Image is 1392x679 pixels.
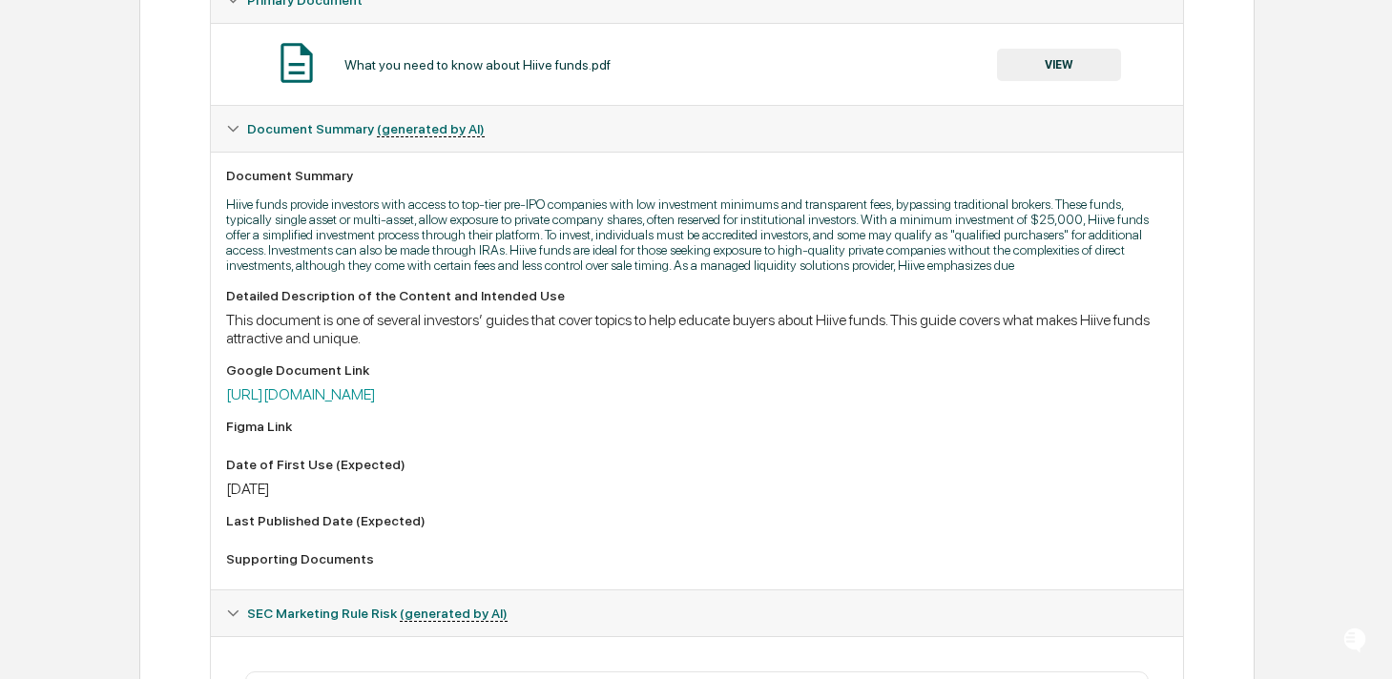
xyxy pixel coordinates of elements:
span: Document Summary [247,121,485,136]
div: Supporting Documents [226,551,1168,566]
div: What you need to know about Hiive funds.pdf [344,57,611,72]
div: SEC Marketing Rule Risk (generated by AI) [211,590,1183,636]
span: SEC Marketing Rule Risk [247,606,508,621]
div: Last Published Date (Expected) [226,513,1168,528]
img: Document Icon [273,39,321,87]
u: (generated by AI) [400,606,508,622]
a: [URL][DOMAIN_NAME] [226,385,376,403]
div: Google Document Link [226,362,1168,378]
u: (generated by AI) [377,121,485,137]
div: [DATE] [226,480,1168,498]
div: Document Summary (generated by AI) [211,106,1183,152]
div: Figma Link [226,419,1168,434]
div: This document is one of several investors’ guides that cover topics to help educate buyers about ... [226,311,1168,347]
div: Document Summary [226,168,1168,183]
a: Powered byPylon [135,322,231,338]
iframe: Open customer support [1331,616,1382,668]
div: Detailed Description of the Content and Intended Use [226,288,1168,303]
div: Document Summary (generated by AI) [211,152,1183,589]
div: Date of First Use (Expected) [226,457,1168,472]
button: VIEW [997,49,1121,81]
p: Hiive funds provide investors with access to top-tier pre-IPO companies with low investment minim... [226,196,1168,273]
span: Pylon [190,323,231,338]
div: Primary Document [211,23,1183,105]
